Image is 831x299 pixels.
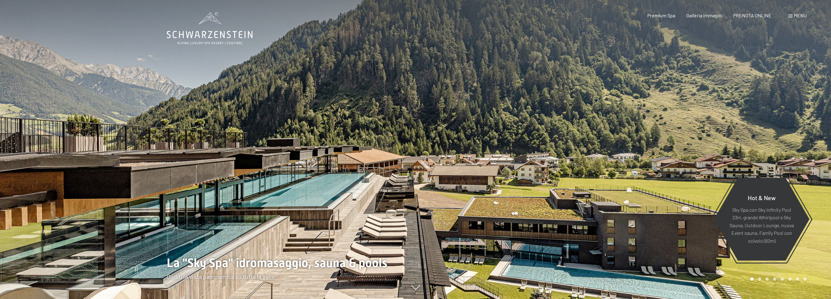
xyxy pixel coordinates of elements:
[647,12,675,18] a: Premium Spa
[796,277,799,281] div: Carousel Page 7
[803,277,807,281] div: Carousel Page 8
[686,12,723,18] a: Galleria immagini
[748,277,807,281] div: Carousel Pagination
[788,277,792,281] div: Carousel Page 6
[733,12,771,18] a: PRENOTA ONLINE
[729,206,795,245] p: Sky Spa con Sky infinity Pool 23m, grande Whirlpool e Sky Sauna, Outdoor Lounge, nuova Event saun...
[714,177,810,261] a: Hot & New Sky Spa con Sky infinity Pool 23m, grande Whirlpool e Sky Sauna, Outdoor Lounge, nuova ...
[748,194,776,201] span: Hot & New
[781,277,784,281] div: Carousel Page 5
[794,12,807,18] span: Menu
[773,277,776,281] div: Carousel Page 4
[758,277,761,281] div: Carousel Page 2
[750,277,754,281] div: Carousel Page 1 (Current Slide)
[765,277,769,281] div: Carousel Page 3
